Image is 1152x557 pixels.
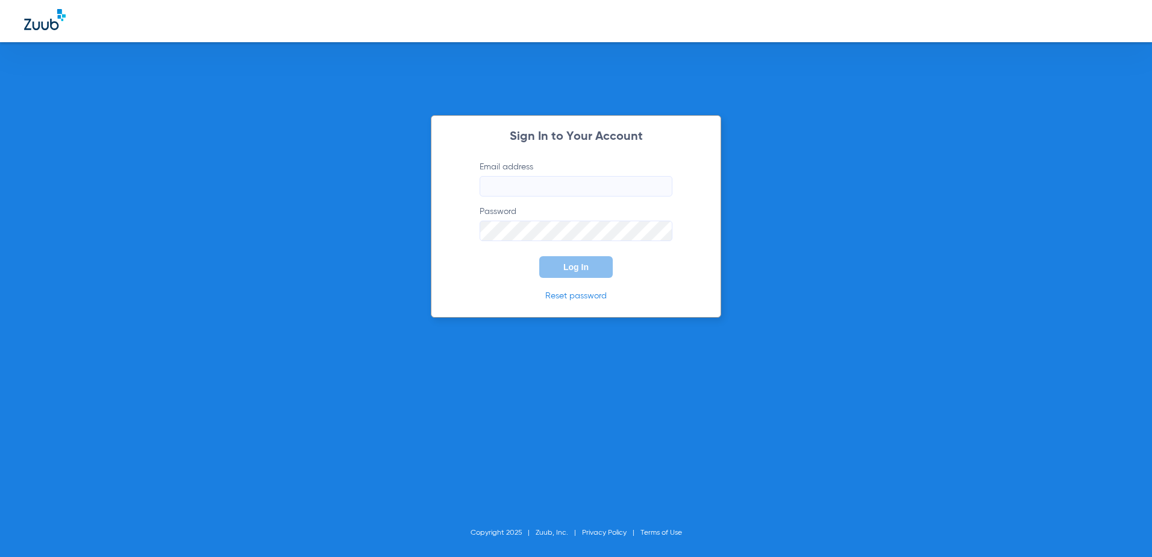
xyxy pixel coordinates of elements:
a: Reset password [545,292,607,300]
li: Copyright 2025 [471,527,536,539]
a: Terms of Use [640,529,682,537]
li: Zuub, Inc. [536,527,582,539]
iframe: Chat Widget [1092,499,1152,557]
input: Email address [480,176,672,197]
label: Email address [480,161,672,197]
h2: Sign In to Your Account [462,131,690,143]
img: Zuub Logo [24,9,66,30]
a: Privacy Policy [582,529,627,537]
input: Password [480,221,672,241]
button: Log In [539,256,613,278]
label: Password [480,206,672,241]
span: Log In [563,262,589,272]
